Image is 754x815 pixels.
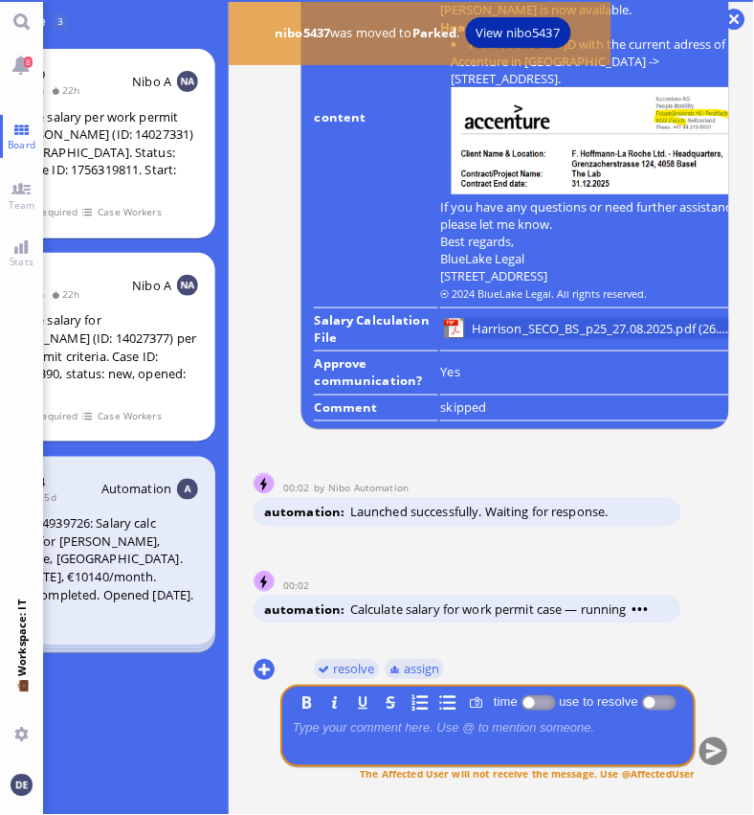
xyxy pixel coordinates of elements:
span: Team [4,198,40,212]
button: S [381,691,402,713]
img: You [11,775,32,796]
label: use to resolve [556,694,642,709]
b: Parked [412,24,457,41]
span: Nibo A [132,277,171,294]
button: U [353,691,374,713]
p-inputswitch: Log time spent [521,694,556,709]
span: Board [3,138,40,151]
button: resolve [314,658,380,679]
img: NA [177,71,198,92]
label: time [490,694,521,709]
b: nibo5437 [275,24,330,41]
span: 22h [51,83,86,97]
img: Harrison_SECO_BS_p25_27.08.2025.pdf [444,318,465,339]
span: automation [264,601,350,619]
span: 3 [57,14,63,28]
span: Automation [101,481,171,498]
span: Case Workers [98,204,163,220]
span: • [638,601,644,619]
p-inputswitch: use to resolve [642,694,676,709]
span: 💼 Workspace: IT [14,677,29,720]
span: Yes [441,363,460,380]
span: 00:02 [283,482,314,495]
span: 22h [51,287,86,301]
span: 8 [24,57,33,68]
span: Stats [5,255,38,268]
span: was moved to . [270,24,466,41]
td: Salary Calculation File [314,310,438,352]
span: Case Workers [98,408,163,424]
span: skipped [441,398,487,416]
span: • [644,601,650,619]
span: automation@nibo.ai [329,482,410,495]
a: View Harrison_SECO_BS_p25_27.08.2025.pdf [468,318,737,339]
img: Aut [177,479,198,500]
span: 00:02 [283,579,314,593]
button: B [297,691,318,713]
img: NA [177,275,198,296]
button: I [324,691,345,713]
span: Harrison_SECO_BS_p25_27.08.2025.pdf (26.58 kB) [472,318,734,339]
small: © 2024 BlueLake Legal. All rights reserved. [441,286,648,301]
span: automation [264,504,350,521]
span: The Affected User will not receive the message. Use @AffectedUser [360,766,695,780]
td: Approve communication? [314,353,438,396]
a: View nibo5437 [466,17,571,48]
span: Launched successfully. Waiting for response. [350,504,609,521]
img: Nibo Automation [255,474,276,495]
button: assign [385,658,445,679]
span: • [632,601,638,619]
span: Nibo A [132,73,171,90]
span: Calculate salary for work permit case — running [350,601,650,619]
span: by [314,482,329,495]
td: Comment [314,397,438,422]
span: 15d [27,491,62,505]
